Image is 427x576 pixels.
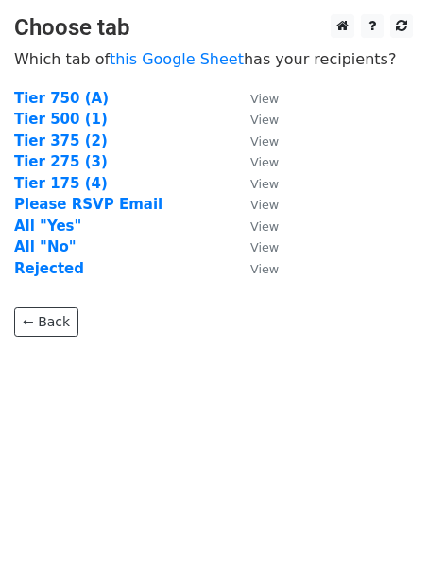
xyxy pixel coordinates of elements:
[14,14,413,42] h3: Choose tab
[250,134,279,148] small: View
[231,196,279,213] a: View
[14,90,109,107] a: Tier 750 (A)
[14,196,162,213] a: Please RSVP Email
[231,111,279,128] a: View
[110,50,244,68] a: this Google Sheet
[250,219,279,234] small: View
[250,262,279,276] small: View
[14,307,78,337] a: ← Back
[231,238,279,255] a: View
[250,240,279,254] small: View
[14,153,108,170] a: Tier 275 (3)
[231,260,279,277] a: View
[14,238,77,255] a: All "No"
[231,153,279,170] a: View
[250,92,279,106] small: View
[14,260,84,277] a: Rejected
[231,218,279,235] a: View
[250,113,279,127] small: View
[231,175,279,192] a: View
[231,132,279,149] a: View
[14,132,108,149] a: Tier 375 (2)
[250,198,279,212] small: View
[14,111,108,128] a: Tier 500 (1)
[231,90,279,107] a: View
[250,177,279,191] small: View
[14,218,81,235] a: All "Yes"
[14,175,108,192] a: Tier 175 (4)
[250,155,279,169] small: View
[14,49,413,69] p: Which tab of has your recipients?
